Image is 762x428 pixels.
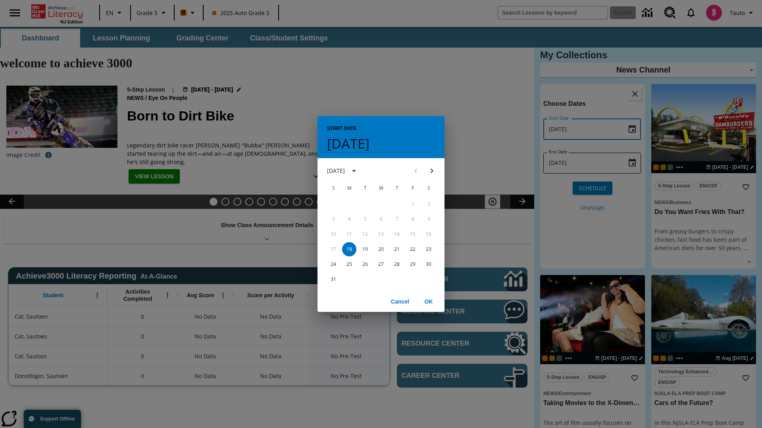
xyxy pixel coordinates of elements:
[358,257,372,271] button: 26
[374,180,388,196] span: Wednesday
[327,122,356,135] span: Start Date
[390,257,404,271] button: 28
[342,257,356,271] button: 25
[406,180,420,196] span: Friday
[416,294,441,309] button: OK
[421,242,436,256] button: 23
[421,257,436,271] button: 30
[406,242,420,256] button: 22
[390,242,404,256] button: 21
[374,242,388,256] button: 20
[347,164,361,178] button: calendar view is open, switch to year view
[374,257,388,271] button: 27
[406,257,420,271] button: 29
[421,180,436,196] span: Saturday
[326,272,341,287] button: 31
[358,242,372,256] button: 19
[390,180,404,196] span: Thursday
[327,135,369,152] h4: [DATE]
[342,180,356,196] span: Monday
[326,257,341,271] button: 24
[327,166,345,175] div: [DATE]
[326,180,341,196] span: Sunday
[358,180,372,196] span: Tuesday
[387,294,413,309] button: Cancel
[424,163,440,179] button: Next month
[342,242,356,256] button: 18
